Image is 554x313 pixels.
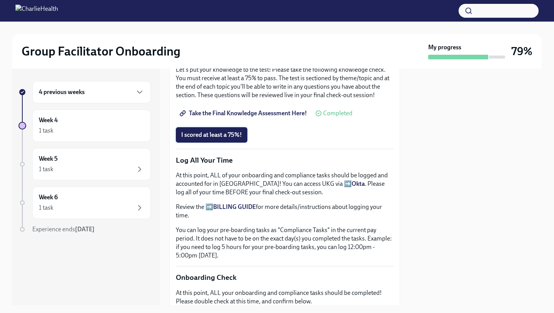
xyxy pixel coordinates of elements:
[428,43,461,52] strong: My progress
[39,155,58,163] h6: Week 5
[176,127,247,143] button: I scored at least a 75%!
[32,225,95,233] span: Experience ends
[15,5,58,17] img: CharlieHealth
[18,187,151,219] a: Week 61 task
[181,131,242,139] span: I scored at least a 75%!
[176,203,394,220] p: Review the ➡️ for more details/instructions about logging your time.
[176,106,312,121] a: Take the Final Knowledge Assessment Here!
[511,44,532,58] h3: 79%
[39,193,58,202] h6: Week 6
[176,226,394,260] p: You can log your pre-boarding tasks as "Compliance Tasks" in the current pay period. It does not ...
[39,116,58,125] h6: Week 4
[213,203,256,210] a: BILLING GUIDE
[176,289,394,306] p: At this point, ALL your onboarding and compliance tasks should be completed! Please double check ...
[181,109,307,117] span: Take the Final Knowledge Assessment Here!
[39,126,53,135] div: 1 task
[39,88,85,96] h6: 4 previous weeks
[39,165,53,173] div: 1 task
[18,109,151,142] a: Week 41 task
[75,225,95,233] strong: [DATE]
[32,81,151,103] div: 4 previous weeks
[22,44,180,59] h2: Group Facilitator Onboarding
[176,273,394,283] p: Onboarding Check
[39,204,53,212] div: 1 task
[176,66,394,99] p: Let's put your knowledge to the test! Please take the following knowledge check. You must receive...
[323,110,352,116] span: Completed
[352,180,365,187] a: Okta
[176,171,394,197] p: At this point, ALL of your onboarding and compliance tasks should be logged and accounted for in ...
[18,148,151,180] a: Week 51 task
[176,155,394,165] p: Log All Your Time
